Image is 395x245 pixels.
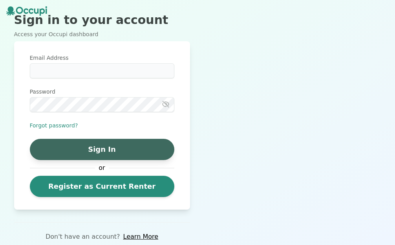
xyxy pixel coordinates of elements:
h2: Sign in to your account [14,13,190,27]
p: Access your Occupi dashboard [14,30,190,38]
a: Register as Current Renter [30,176,174,197]
button: Sign In [30,139,174,160]
a: Learn More [123,232,158,241]
button: Forgot password? [30,122,78,129]
label: Email Address [30,54,174,62]
label: Password [30,88,174,96]
span: or [95,163,109,173]
p: Don't have an account? [46,232,120,241]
